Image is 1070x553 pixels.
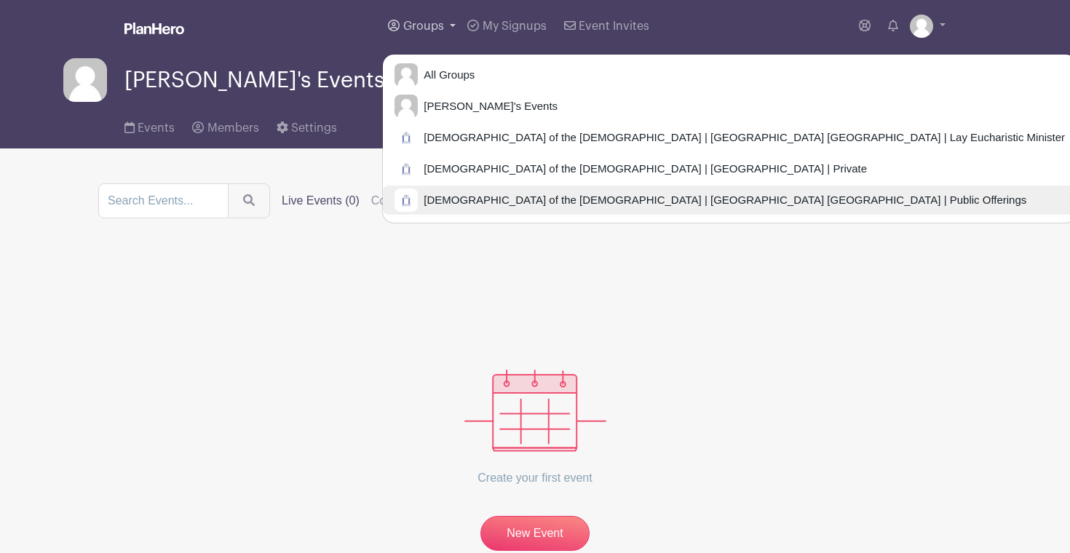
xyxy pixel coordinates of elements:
[403,20,444,32] span: Groups
[464,370,606,452] img: events_empty-56550af544ae17c43cc50f3ebafa394433d06d5f1891c01edc4b5d1d59cfda54.svg
[291,122,337,134] span: Settings
[395,188,418,212] img: Doors3.jpg
[63,58,107,102] img: default-ce2991bfa6775e67f084385cd625a349d9dcbb7a52a09fb2fda1e96e2d18dcdb.png
[395,63,418,87] img: default-ce2991bfa6775e67f084385cd625a349d9dcbb7a52a09fb2fda1e96e2d18dcdb.png
[395,157,418,180] img: Doors3.jpg
[483,20,547,32] span: My Signups
[579,20,649,32] span: Event Invites
[371,192,445,210] label: Completed (0)
[282,192,517,210] div: filters
[395,126,418,149] img: Doors3.jpg
[192,102,258,148] a: Members
[98,183,229,218] input: Search Events...
[418,161,867,178] span: [DEMOGRAPHIC_DATA] of the [DEMOGRAPHIC_DATA] | [GEOGRAPHIC_DATA] | Private
[418,130,1065,146] span: [DEMOGRAPHIC_DATA] of the [DEMOGRAPHIC_DATA] | [GEOGRAPHIC_DATA] [GEOGRAPHIC_DATA] | Lay Eucharis...
[464,452,606,504] p: Create your first event
[395,95,418,118] img: default-ce2991bfa6775e67f084385cd625a349d9dcbb7a52a09fb2fda1e96e2d18dcdb.png
[418,192,1026,209] span: [DEMOGRAPHIC_DATA] of the [DEMOGRAPHIC_DATA] | [GEOGRAPHIC_DATA] [GEOGRAPHIC_DATA] | Public Offer...
[418,98,558,115] span: [PERSON_NAME]'s Events
[418,67,475,84] span: All Groups
[124,102,175,148] a: Events
[277,102,337,148] a: Settings
[124,23,184,34] img: logo_white-6c42ec7e38ccf1d336a20a19083b03d10ae64f83f12c07503d8b9e83406b4c7d.svg
[207,122,259,134] span: Members
[480,516,590,551] a: New Event
[910,15,933,38] img: default-ce2991bfa6775e67f084385cd625a349d9dcbb7a52a09fb2fda1e96e2d18dcdb.png
[282,192,360,210] label: Live Events (0)
[124,68,384,92] span: [PERSON_NAME]'s Events
[138,122,175,134] span: Events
